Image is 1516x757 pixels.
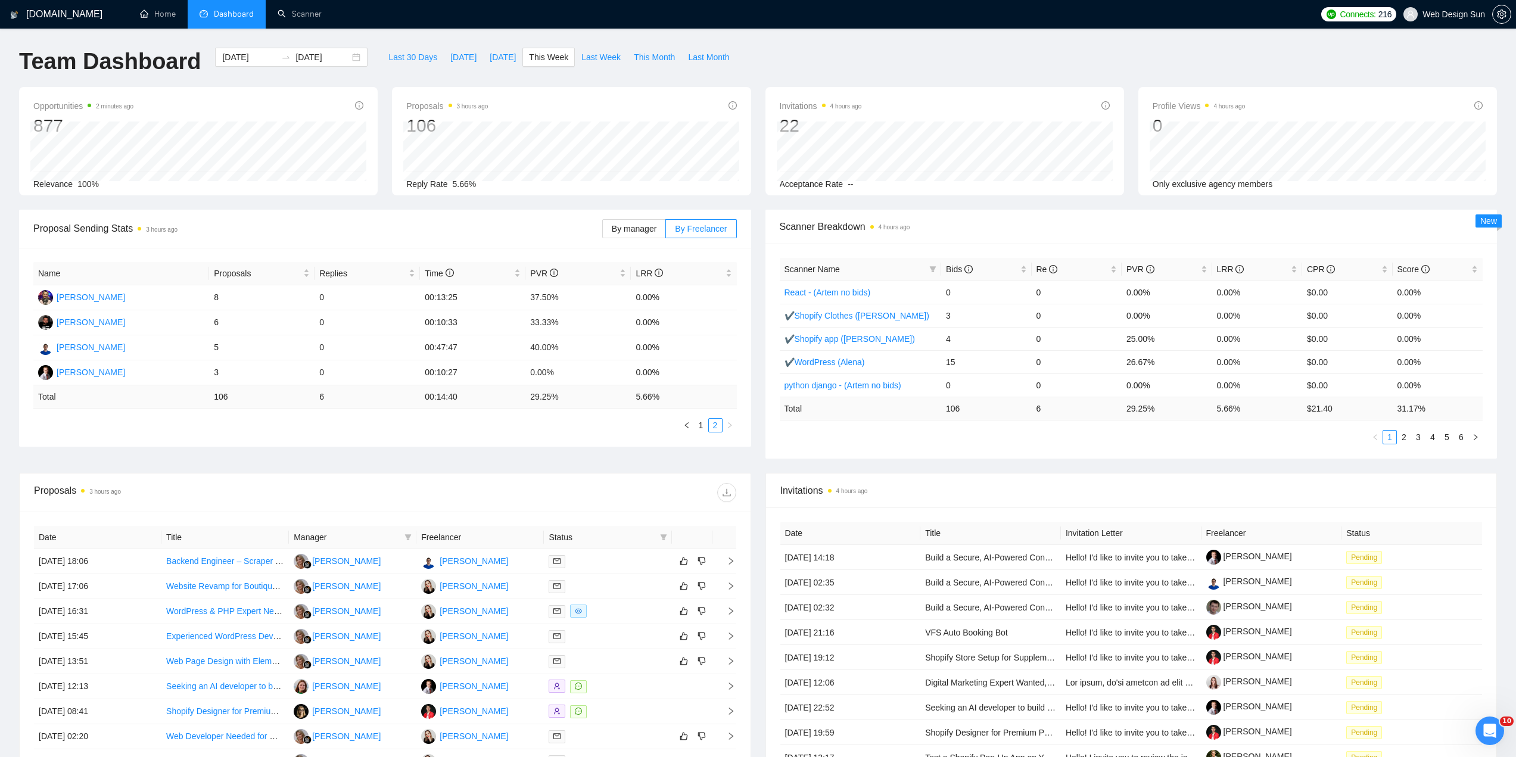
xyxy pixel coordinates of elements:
span: LRR [636,269,663,278]
span: LRR [1217,264,1244,274]
a: homeHome [140,9,176,19]
button: dislike [695,554,709,568]
span: Dashboard [214,9,254,19]
li: Next Page [1468,430,1483,444]
img: c1Ld6NXXiQC1jp7HlHu_In30oLxBFTbLGzJAXcV8A-WleaNTYc-z5bY-XBMMEH8fiF [1206,575,1221,590]
span: dislike [698,606,706,616]
a: AT[PERSON_NAME] [421,706,508,715]
img: AS [421,554,436,569]
div: [PERSON_NAME] [312,705,381,718]
div: [PERSON_NAME] [312,680,381,693]
span: mail [553,633,561,640]
a: [PERSON_NAME] [1206,677,1292,686]
button: like [677,629,691,643]
a: Web Page Design with Elementor [166,656,291,666]
a: AL[PERSON_NAME] [421,631,508,640]
span: 100% [77,179,99,189]
a: Build a Secure, AI-Powered Consumer Platform - Full Stack Engineer (Fixed-Price $25k+) [925,553,1256,562]
a: NR[PERSON_NAME] [294,706,381,715]
a: Build a Secure, AI-Powered Consumer Platform - Full Stack Engineer (Fixed-Price $25k+) [925,603,1256,612]
span: dislike [698,731,706,741]
td: 0 [315,310,420,335]
span: Proposals [406,99,488,113]
th: Name [33,262,209,285]
span: filter [404,534,412,541]
img: MC [294,579,309,594]
td: 0.00% [1122,281,1212,304]
span: message [575,683,582,690]
span: info-circle [355,101,363,110]
td: 00:10:33 [420,310,525,335]
td: 37.50% [525,285,631,310]
span: 5.66% [453,179,477,189]
img: NR [294,704,309,719]
a: Digital Marketing Expert Wanted, Wordpress, Canva, High Level [925,678,1162,687]
td: $0.00 [1302,327,1393,350]
button: like [677,729,691,743]
button: dislike [695,579,709,593]
td: 0.00% [1393,281,1483,304]
a: MC[PERSON_NAME] [294,631,381,640]
img: c1NTvE-xGdEzmUe4E723X2fZNKPUviW1hr_O-fJwZB_pgnKMptW1ZTwxcsgWXerR48 [1206,600,1221,615]
span: Scanner Breakdown [780,219,1483,234]
img: c1gYzaiHUxzr9pyMKNIHxZ8zNyqQY9LeMr9TiodOxNT0d-ipwb5dqWQRi3NaJcazU8 [1206,725,1221,740]
a: Seeking an AI developer to build a freight-quote automation bot for a flooring company. [925,703,1245,712]
div: [PERSON_NAME] [440,680,508,693]
img: MC [294,729,309,744]
td: $0.00 [1302,304,1393,327]
time: 3 hours ago [146,226,178,233]
a: Shopify Designer for Premium Pet Wellness & Supplement Brand [925,728,1166,737]
a: [PERSON_NAME] [1206,652,1292,661]
button: Last Month [681,48,736,67]
img: DS [38,315,53,330]
td: 0.00% [1393,327,1483,350]
a: AS[PERSON_NAME] [421,556,508,565]
span: Proposals [214,267,301,280]
a: DS[PERSON_NAME] [38,317,125,326]
span: 216 [1378,8,1392,21]
td: 0 [1032,304,1122,327]
button: [DATE] [483,48,522,67]
div: [PERSON_NAME] [57,291,125,304]
span: Pending [1346,601,1382,614]
span: Last Month [688,51,729,64]
span: This Week [529,51,568,64]
a: Build a Secure, AI-Powered Consumer Platform - Full Stack Engineer (Fixed-Price $25k+) [925,578,1256,587]
a: Pending [1346,652,1387,662]
div: [PERSON_NAME] [57,341,125,354]
a: Pending [1346,677,1387,687]
span: Connects: [1340,8,1375,21]
img: gigradar-bm.png [303,736,312,744]
span: info-circle [655,269,663,277]
span: info-circle [1049,265,1057,273]
div: [PERSON_NAME] [440,730,508,743]
a: [PERSON_NAME] [1206,702,1292,711]
span: CPR [1307,264,1335,274]
div: [PERSON_NAME] [440,580,508,593]
td: 0 [1032,327,1122,350]
span: like [680,581,688,591]
img: MC [294,629,309,644]
td: 0 [1032,281,1122,304]
li: 2 [708,418,723,432]
a: MC[PERSON_NAME] [294,656,381,665]
img: AL [421,604,436,619]
img: AL [421,654,436,669]
td: 0.00% [631,285,736,310]
img: c1gYzaiHUxzr9pyMKNIHxZ8zNyqQY9LeMr9TiodOxNT0d-ipwb5dqWQRi3NaJcazU8 [1206,650,1221,665]
span: right [726,422,733,429]
span: mail [553,557,561,565]
time: 4 hours ago [879,224,910,230]
img: c1gYzaiHUxzr9pyMKNIHxZ8zNyqQY9LeMr9TiodOxNT0d-ipwb5dqWQRi3NaJcazU8 [1206,625,1221,640]
span: right [1472,434,1479,441]
span: Last 30 Days [388,51,437,64]
span: info-circle [1327,265,1335,273]
img: c1rlM94zDiz4umbxy82VIoyh5gfdYSfjqZlQ5k6nxFCVSoeVjJM9O3ib3Vp8ivm6kD [1206,675,1221,690]
div: 106 [406,114,488,137]
td: 0 [315,285,420,310]
span: download [718,488,736,497]
img: c1gL6zrSnaLfgYKYkFATEphuZ1VZNvXqd9unVblrKUqv_id2bBPzeby3fquoX2mwdg [1206,550,1221,565]
img: AS [38,340,53,355]
span: Pending [1346,576,1382,589]
div: [PERSON_NAME] [312,554,381,568]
